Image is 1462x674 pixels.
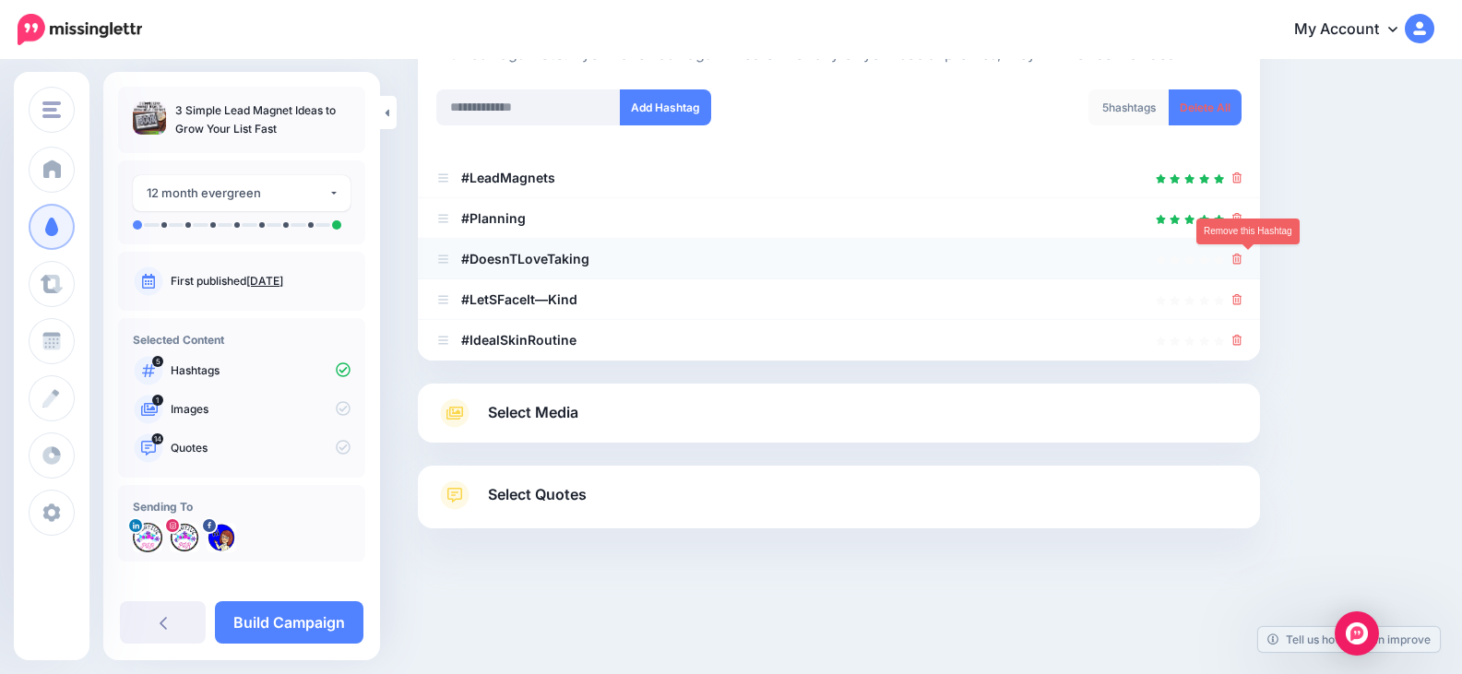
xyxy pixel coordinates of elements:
span: 5 [152,356,163,367]
button: Add Hashtag [620,89,711,125]
b: #IdealSkinRoutine [461,332,576,348]
span: 14 [152,433,164,444]
img: 1648328251799-75016.png [133,523,162,552]
a: Tell us how we can improve [1258,627,1440,652]
b: #Planning [461,210,526,226]
img: 271399060_512266736676214_6932740084696221592_n-bsa113597.jpg [170,523,199,552]
b: #LetSFaceIt—Kind [461,291,577,307]
h4: Sending To [133,500,351,514]
img: Missinglettr [18,14,142,45]
span: 5 [1102,101,1109,114]
div: Select Hashtags [436,18,1242,361]
b: #DoesnTLoveTaking [461,251,589,266]
img: 43dc3c9871c4034e54e2ef1a860c2422_thumb.jpg [133,101,166,135]
a: Select Quotes [436,480,1242,528]
b: Note: [529,44,568,63]
b: #LeadMagnets [461,170,555,185]
span: 1 [152,395,163,406]
span: Select Media [488,400,578,425]
p: First published [171,273,351,290]
p: 3 Simple Lead Magnet Ideas to Grow Your List Fast [175,101,351,138]
button: 12 month evergreen [133,175,351,211]
img: 168342374_104798005050928_8151891079946304445_n-bsa116951.png [207,523,236,552]
img: menu.png [42,101,61,118]
div: 12 month evergreen [147,183,328,204]
div: hashtags [1088,89,1170,125]
a: Delete All [1169,89,1242,125]
p: Images [171,401,351,418]
a: My Account [1276,7,1434,53]
a: Select Media [436,398,1242,428]
a: [DATE] [246,274,283,288]
p: Quotes [171,440,351,456]
span: Select Quotes [488,482,587,507]
div: Open Intercom Messenger [1335,611,1379,656]
h4: Selected Content [133,333,351,347]
p: Hashtags [171,362,351,379]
